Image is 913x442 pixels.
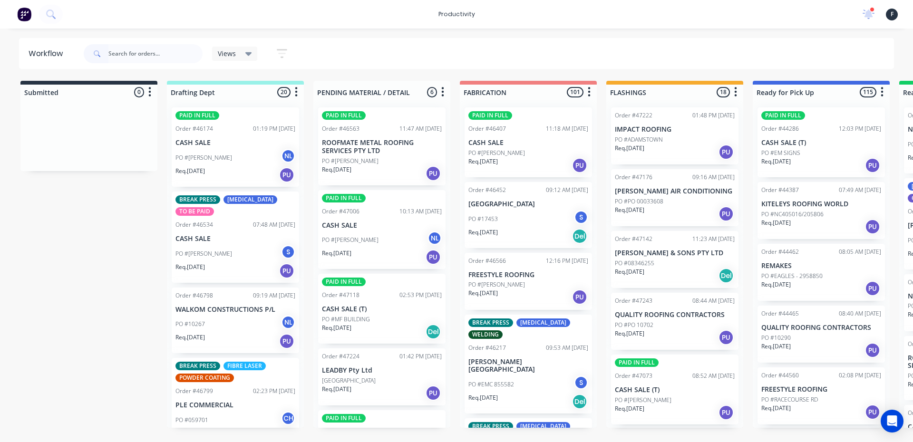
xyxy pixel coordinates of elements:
div: BREAK PRESS[MEDICAL_DATA]WELDINGOrder #4621709:53 AM [DATE][PERSON_NAME][GEOGRAPHIC_DATA]PO #EMC ... [465,315,592,414]
div: PU [279,167,294,183]
div: 02:53 PM [DATE] [399,291,442,299]
div: Order #47006 [322,207,359,216]
p: PO #059701 [175,416,208,424]
p: Req. [DATE] [761,342,791,351]
div: Order #46217 [468,344,506,352]
div: Order #46799 [175,387,213,395]
p: PO #10267 [175,320,205,328]
p: PO #PO 00033608 [615,197,663,206]
div: Order #4456002:08 PM [DATE]FREESTYLE ROOFINGPO #RACECOURSE RDReq.[DATE]PU [758,367,885,424]
div: Del [426,324,441,339]
div: PU [865,281,880,296]
div: Order #46174 [175,125,213,133]
div: PU [719,144,734,160]
div: Order #46407 [468,125,506,133]
div: PU [426,385,441,401]
div: PU [865,219,880,234]
div: Order #44462 [761,248,799,256]
p: PO #MF BUILDING [322,315,370,324]
div: Order #47243 [615,297,652,305]
p: Req. [DATE] [761,219,791,227]
p: PO #[PERSON_NAME] [468,280,525,289]
p: PO #RACECOURSE RD [761,395,818,404]
div: 09:12 AM [DATE] [546,186,588,194]
p: PO #[PERSON_NAME] [175,250,232,258]
p: [GEOGRAPHIC_DATA] [468,200,588,208]
div: PAID IN FULLOrder #4707308:52 AM [DATE]CASH SALE (T)PO #[PERSON_NAME]Req.[DATE]PU [611,355,738,424]
div: Order #44286 [761,125,799,133]
div: Order #4438707:49 AM [DATE]KITELEYS ROOFING WORLDPO #NC405016/205806Req.[DATE]PU [758,182,885,239]
p: PO #EM SIGNS [761,149,800,157]
p: PO #NC405016/205806 [761,210,824,219]
div: PU [865,404,880,420]
div: Order #47224 [322,352,359,361]
div: PAID IN FULL [468,111,512,120]
div: Order #4679809:19 AM [DATE]WALKOM CONSTRUCTIONS P/LPO #10267NLReq.[DATE]PU [172,288,299,354]
div: Order #4722401:42 PM [DATE]LEADBY Pty Ltd[GEOGRAPHIC_DATA]Req.[DATE]PU [318,348,446,405]
p: CASH SALE (T) [615,386,735,394]
div: 07:49 AM [DATE] [839,186,881,194]
div: Order #47073 [615,372,652,380]
div: FIBRE LASER [223,362,266,370]
div: PU [426,250,441,265]
div: Del [572,229,587,244]
div: 08:44 AM [DATE] [692,297,735,305]
p: CASH SALE (T) [322,305,442,313]
div: PAID IN FULLOrder #4617401:19 PM [DATE]CASH SALEPO #[PERSON_NAME]NLReq.[DATE]PU [172,107,299,187]
div: PAID IN FULL [322,111,366,120]
div: 09:53 AM [DATE] [546,344,588,352]
p: WALKOM CONSTRUCTIONS P/L [175,306,295,314]
div: PAID IN FULLOrder #4711802:53 PM [DATE]CASH SALE (T)PO #MF BUILDINGReq.[DATE]Del [318,274,446,344]
p: Req. [DATE] [175,333,205,342]
div: Order #4645209:12 AM [DATE][GEOGRAPHIC_DATA]PO #17453SReq.[DATE]Del [465,182,592,248]
p: Req. [DATE] [322,165,351,174]
div: PAID IN FULLOrder #4700610:13 AM [DATE]CASH SALEPO #[PERSON_NAME]NLReq.[DATE]PU [318,190,446,269]
div: 11:18 AM [DATE] [546,125,588,133]
input: Search for orders... [108,44,203,63]
div: Order #4714211:23 AM [DATE][PERSON_NAME] & SONS PTY LTDPO #08346255Req.[DATE]Del [611,231,738,288]
p: CASH SALE [322,221,442,230]
div: PAID IN FULLOrder #4640711:18 AM [DATE]CASH SALEPO #[PERSON_NAME]Req.[DATE]PU [465,107,592,177]
div: PAID IN FULL [322,414,366,423]
div: 12:03 PM [DATE] [839,125,881,133]
div: Order #4446508:40 AM [DATE]QUALITY ROOFING CONTRACTORSPO #10290Req.[DATE]PU [758,306,885,363]
div: 02:23 PM [DATE] [253,387,295,395]
div: Order #46563 [322,125,359,133]
div: PU [279,334,294,349]
div: CH [281,411,295,425]
p: PO #[PERSON_NAME] [322,157,379,165]
div: 08:40 AM [DATE] [839,309,881,318]
div: Open Intercom Messenger [881,410,903,432]
div: PAID IN FULLOrder #4428612:03 PM [DATE]CASH SALE (T)PO #EM SIGNSReq.[DATE]PU [758,107,885,177]
div: 07:06 AM [DATE] [399,427,442,436]
div: POWDER COATING [175,374,234,382]
div: Order #4446208:05 AM [DATE]REMAKESPO #EAGLES - 2958850Req.[DATE]PU [758,244,885,301]
p: ROOFMATE METAL ROOFING SERVICES PTY LTD [322,139,442,155]
p: PO #ADAMSTOWN [615,135,663,144]
p: Req. [DATE] [761,280,791,289]
div: Order #47142 [615,235,652,243]
p: PO #[PERSON_NAME] [322,236,379,244]
div: PU [279,263,294,279]
p: PO #10290 [761,334,791,342]
p: PO #EMC 855582 [468,380,514,389]
div: PU [865,343,880,358]
div: 11:23 AM [DATE] [692,235,735,243]
p: IMPACT ROOFING [615,125,735,134]
div: NL [281,149,295,163]
div: 01:42 PM [DATE] [399,352,442,361]
div: S [281,245,295,259]
div: 11:47 AM [DATE] [399,125,442,133]
div: PU [572,289,587,305]
p: Req. [DATE] [468,157,498,166]
p: Req. [DATE] [175,167,205,175]
div: [MEDICAL_DATA] [223,195,277,204]
div: Order #46452 [468,186,506,194]
div: 09:16 AM [DATE] [692,173,735,182]
div: Order #47118 [322,291,359,299]
div: BREAK PRESS [468,318,513,327]
p: Req. [DATE] [761,404,791,413]
div: Order #44560 [761,371,799,380]
p: LEADBY Pty Ltd [322,366,442,375]
p: Req. [DATE] [761,157,791,166]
